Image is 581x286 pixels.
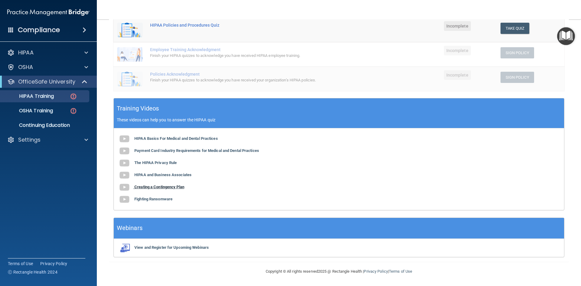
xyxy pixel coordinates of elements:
[134,148,259,153] b: Payment Card Industry Requirements for Medical and Dental Practices
[7,6,90,18] img: PMB logo
[134,197,172,201] b: Fighting Ransomware
[118,181,130,193] img: gray_youtube_icon.38fcd6cc.png
[134,136,218,141] b: HIPAA Basics For Medical and Dental Practices
[4,93,54,99] p: HIPAA Training
[18,78,75,85] p: OfficeSafe University
[18,136,41,143] p: Settings
[8,261,33,267] a: Terms of Use
[118,157,130,169] img: gray_youtube_icon.38fcd6cc.png
[18,64,33,71] p: OSHA
[228,262,449,281] div: Copyright © All rights reserved 2025 @ Rectangle Health | |
[389,269,412,274] a: Terms of Use
[551,244,574,267] iframe: Drift Widget Chat Controller
[117,103,159,114] h5: Training Videos
[364,269,388,274] a: Privacy Policy
[118,243,130,252] img: webinarIcon.c7ebbf15.png
[8,269,57,275] span: Ⓒ Rectangle Health 2024
[150,77,366,84] div: Finish your HIPAA quizzes to acknowledge you have received your organization’s HIPAA policies.
[150,47,366,52] div: Employee Training Acknowledgment
[4,122,87,128] p: Continuing Education
[7,49,88,56] a: HIPAA
[7,136,88,143] a: Settings
[118,169,130,181] img: gray_youtube_icon.38fcd6cc.png
[501,23,530,34] button: Take Quiz
[501,47,534,58] button: Sign Policy
[70,93,77,100] img: danger-circle.6113f641.png
[150,23,366,28] div: HIPAA Policies and Procedures Quiz
[444,46,471,55] span: Incomplete
[40,261,67,267] a: Privacy Policy
[118,133,130,145] img: gray_youtube_icon.38fcd6cc.png
[134,245,209,250] b: View and Register for Upcoming Webinars
[117,223,143,233] h5: Webinars
[118,193,130,205] img: gray_youtube_icon.38fcd6cc.png
[150,52,366,59] div: Finish your HIPAA quizzes to acknowledge you have received HIPAA employee training.
[18,26,60,34] h4: Compliance
[134,173,192,177] b: HIPAA and Business Associates
[444,21,471,31] span: Incomplete
[557,27,575,45] button: Open Resource Center
[134,185,184,189] b: Creating a Contingency Plan
[118,145,130,157] img: gray_youtube_icon.38fcd6cc.png
[70,107,77,115] img: danger-circle.6113f641.png
[150,72,366,77] div: Policies Acknowledgment
[501,72,534,83] button: Sign Policy
[7,64,88,71] a: OSHA
[134,160,177,165] b: The HIPAA Privacy Rule
[444,70,471,80] span: Incomplete
[18,49,34,56] p: HIPAA
[7,78,88,85] a: OfficeSafe University
[117,117,561,122] p: These videos can help you to answer the HIPAA quiz
[4,108,53,114] p: OSHA Training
